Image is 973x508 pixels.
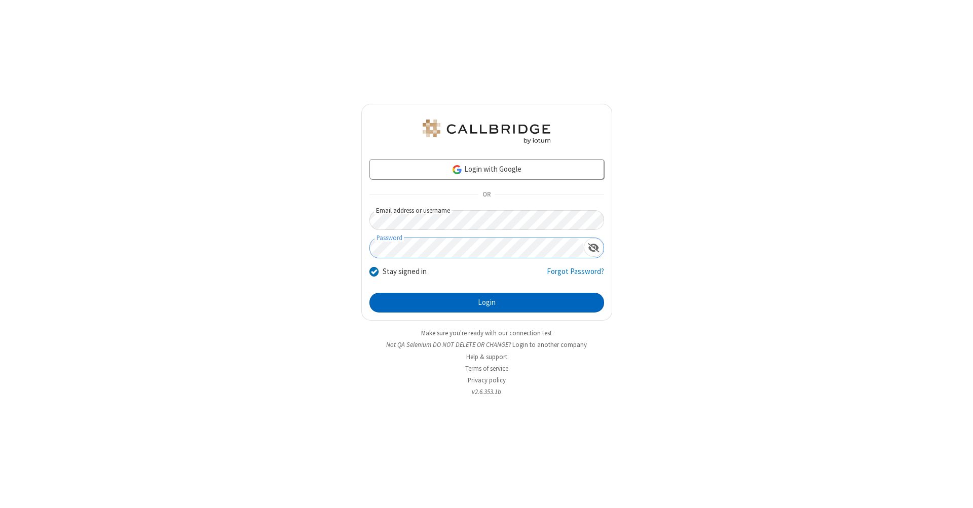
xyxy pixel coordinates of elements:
[547,266,604,285] a: Forgot Password?
[512,340,587,349] button: Login to another company
[369,159,604,179] a: Login with Google
[369,210,604,230] input: Email address or username
[478,188,495,202] span: OR
[369,293,604,313] button: Login
[421,329,552,337] a: Make sure you're ready with our connection test
[361,387,612,397] li: v2.6.353.1b
[466,353,507,361] a: Help & support
[452,164,463,175] img: google-icon.png
[361,340,612,349] li: Not QA Selenium DO NOT DELETE OR CHANGE?
[468,376,506,384] a: Privacy policy
[383,266,427,278] label: Stay signed in
[465,364,508,373] a: Terms of service
[421,120,552,144] img: QA Selenium DO NOT DELETE OR CHANGE
[370,238,584,258] input: Password
[584,238,604,257] div: Show password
